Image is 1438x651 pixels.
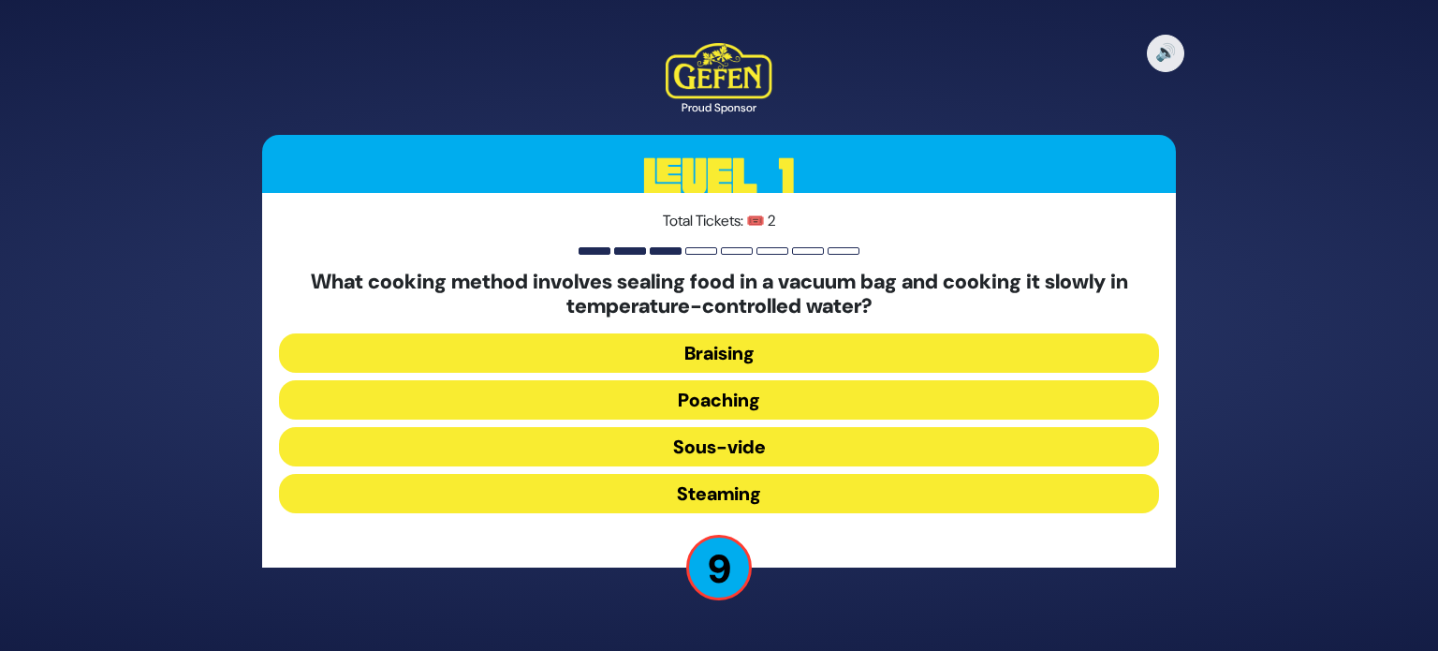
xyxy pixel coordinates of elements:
[279,380,1159,420] button: Poaching
[262,135,1176,219] h3: Level 1
[1147,35,1184,72] button: 🔊
[686,535,752,600] p: 9
[666,43,771,99] img: Kedem
[279,270,1159,319] h5: What cooking method involves sealing food in a vacuum bag and cooking it slowly in temperature-co...
[279,427,1159,466] button: Sous-vide
[279,210,1159,232] p: Total Tickets: 🎟️ 2
[279,474,1159,513] button: Steaming
[666,99,771,116] div: Proud Sponsor
[279,333,1159,373] button: Braising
